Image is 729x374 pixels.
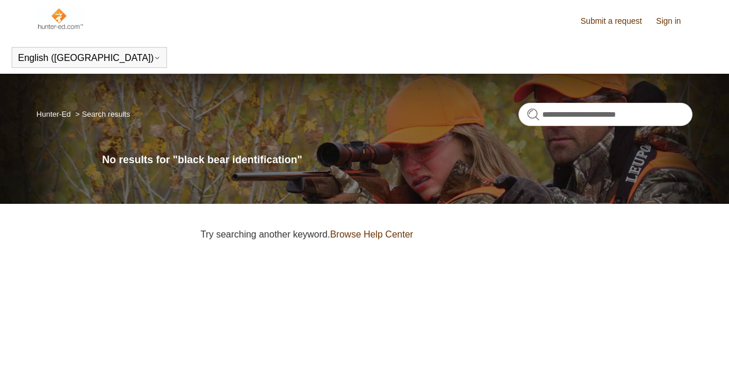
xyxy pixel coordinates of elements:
[37,110,71,118] a: Hunter-Ed
[37,7,84,30] img: Hunter-Ed Help Center home page
[18,53,161,63] button: English ([GEOGRAPHIC_DATA])
[37,110,73,118] li: Hunter-Ed
[330,229,413,239] a: Browse Help Center
[656,15,692,27] a: Sign in
[201,228,692,242] p: Try searching another keyword.
[581,15,654,27] a: Submit a request
[73,110,130,118] li: Search results
[518,103,692,126] input: Search
[102,152,692,168] h1: No results for "black bear identification"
